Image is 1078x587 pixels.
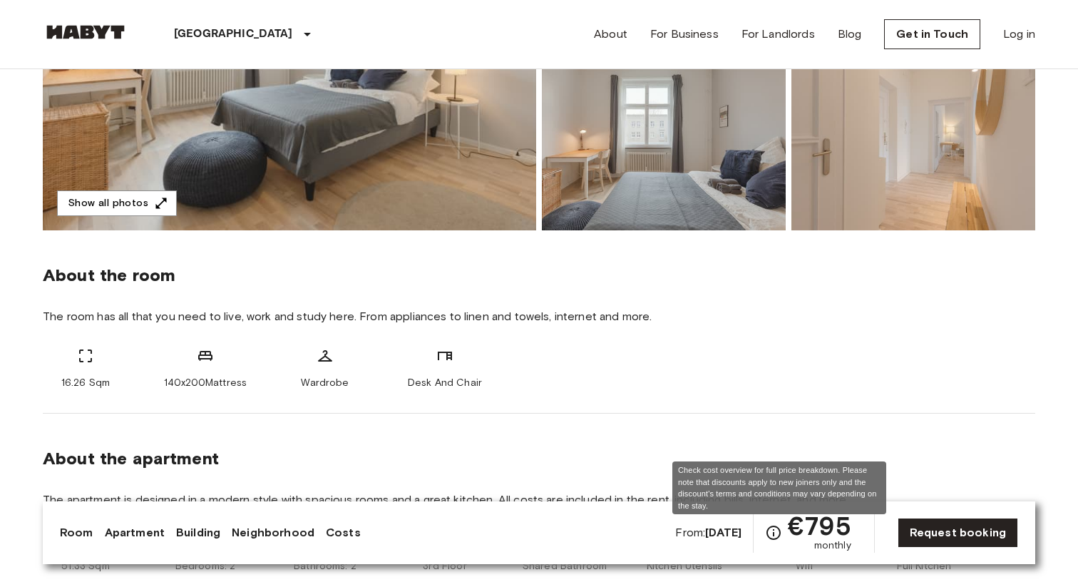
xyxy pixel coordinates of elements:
span: Bedrooms: 2 [175,559,236,573]
a: Costs [326,524,361,541]
p: [GEOGRAPHIC_DATA] [174,26,293,43]
a: Request booking [898,518,1018,548]
span: About the apartment [43,448,219,469]
span: Full Kitchen [897,559,952,573]
a: For Landlords [741,26,815,43]
a: Room [60,524,93,541]
svg: Check cost overview for full price breakdown. Please note that discounts apply to new joiners onl... [765,524,782,541]
a: For Business [650,26,719,43]
a: Log in [1003,26,1035,43]
span: 16.26 Sqm [61,376,110,390]
span: The apartment is designed in a modern style with spacious rooms and a great kitchen. All costs ar... [43,492,1035,508]
span: 51.33 Sqm [61,559,109,573]
a: Blog [838,26,862,43]
span: 3rd Floor [423,559,466,573]
a: About [594,26,627,43]
span: Wardrobe [301,376,349,390]
span: The room has all that you need to live, work and study here. From appliances to linen and towels,... [43,309,1035,325]
img: Habyt [43,25,128,39]
span: Wifi [796,559,813,573]
span: 140x200Mattress [164,376,247,390]
span: Bathrooms: 2 [294,559,356,573]
div: Check cost overview for full price breakdown. Please note that discounts apply to new joiners onl... [672,461,886,514]
b: [DATE] [705,526,741,539]
a: Neighborhood [232,524,314,541]
span: Desk And Chair [408,376,482,390]
span: €795 [788,513,851,538]
a: Get in Touch [884,19,980,49]
span: Kitchen Utensils [647,559,722,573]
span: Shared Bathroom [523,559,607,573]
span: About the room [43,265,1035,286]
a: Apartment [105,524,165,541]
span: From: [675,525,741,541]
a: Building [176,524,220,541]
span: monthly [814,538,851,553]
